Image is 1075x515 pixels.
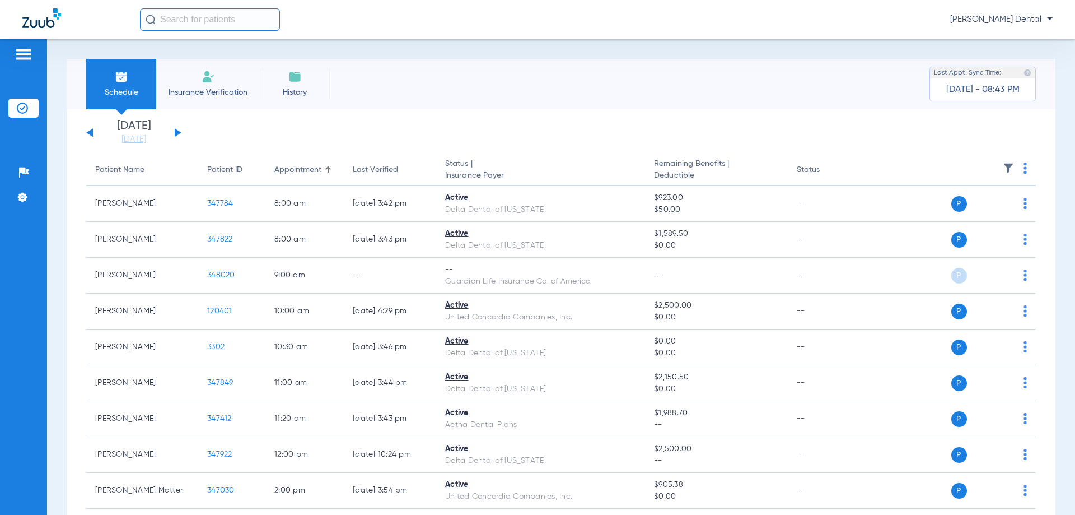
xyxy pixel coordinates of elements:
[207,451,232,458] span: 347922
[207,235,233,243] span: 347822
[1023,341,1027,352] img: group-dot-blue.svg
[788,365,863,401] td: --
[951,483,967,499] span: P
[445,300,636,312] div: Active
[1023,234,1027,245] img: group-dot-blue.svg
[265,365,344,401] td: 11:00 AM
[445,443,636,455] div: Active
[207,379,233,387] span: 347849
[353,164,427,176] div: Last Verified
[654,170,778,182] span: Deductible
[445,228,636,240] div: Active
[115,70,128,83] img: Schedule
[654,407,778,419] span: $1,988.70
[86,294,198,330] td: [PERSON_NAME]
[436,155,645,186] th: Status |
[207,164,256,176] div: Patient ID
[86,186,198,222] td: [PERSON_NAME]
[86,258,198,294] td: [PERSON_NAME]
[265,437,344,473] td: 12:00 PM
[788,401,863,437] td: --
[207,307,232,315] span: 120401
[654,300,778,312] span: $2,500.00
[265,473,344,509] td: 2:00 PM
[788,294,863,330] td: --
[95,87,148,98] span: Schedule
[788,473,863,509] td: --
[445,372,636,383] div: Active
[788,330,863,365] td: --
[654,491,778,503] span: $0.00
[788,186,863,222] td: --
[654,372,778,383] span: $2,150.50
[86,473,198,509] td: [PERSON_NAME] Matter
[265,294,344,330] td: 10:00 AM
[654,240,778,252] span: $0.00
[445,419,636,431] div: Aetna Dental Plans
[288,70,302,83] img: History
[445,347,636,359] div: Delta Dental of [US_STATE]
[265,222,344,258] td: 8:00 AM
[86,437,198,473] td: [PERSON_NAME]
[353,164,398,176] div: Last Verified
[654,228,778,240] span: $1,589.50
[265,401,344,437] td: 11:20 AM
[1023,305,1027,317] img: group-dot-blue.svg
[344,401,436,437] td: [DATE] 3:43 PM
[207,164,242,176] div: Patient ID
[15,48,32,61] img: hamburger-icon
[207,343,225,351] span: 3302
[950,14,1053,25] span: [PERSON_NAME] Dental
[788,437,863,473] td: --
[265,330,344,365] td: 10:30 AM
[951,340,967,355] span: P
[951,196,967,212] span: P
[654,479,778,491] span: $905.38
[265,186,344,222] td: 8:00 AM
[268,87,321,98] span: History
[788,258,863,294] td: --
[1023,413,1027,424] img: group-dot-blue.svg
[654,443,778,455] span: $2,500.00
[654,312,778,323] span: $0.00
[274,164,335,176] div: Appointment
[445,455,636,467] div: Delta Dental of [US_STATE]
[445,192,636,204] div: Active
[951,375,967,391] span: P
[1023,485,1027,496] img: group-dot-blue.svg
[445,336,636,347] div: Active
[445,407,636,419] div: Active
[1023,449,1027,460] img: group-dot-blue.svg
[207,271,235,279] span: 348020
[140,8,280,31] input: Search for patients
[344,330,436,365] td: [DATE] 3:46 PM
[22,8,61,28] img: Zuub Logo
[344,186,436,222] td: [DATE] 3:42 PM
[1003,163,1014,174] img: filter.svg
[951,411,967,427] span: P
[265,258,344,294] td: 9:00 AM
[207,486,235,494] span: 347030
[86,330,198,365] td: [PERSON_NAME]
[1023,198,1027,209] img: group-dot-blue.svg
[951,268,967,284] span: P
[654,419,778,431] span: --
[445,276,636,287] div: Guardian Life Insurance Co. of America
[445,240,636,252] div: Delta Dental of [US_STATE]
[654,347,778,359] span: $0.00
[951,232,967,248] span: P
[146,15,156,25] img: Search Icon
[344,437,436,473] td: [DATE] 10:24 PM
[788,222,863,258] td: --
[445,170,636,182] span: Insurance Payer
[1023,163,1027,174] img: group-dot-blue.svg
[86,401,198,437] td: [PERSON_NAME]
[946,84,1020,95] span: [DATE] - 08:43 PM
[100,120,167,145] li: [DATE]
[95,164,189,176] div: Patient Name
[207,199,233,207] span: 347784
[654,204,778,216] span: $50.00
[207,415,232,423] span: 347412
[344,222,436,258] td: [DATE] 3:43 PM
[86,222,198,258] td: [PERSON_NAME]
